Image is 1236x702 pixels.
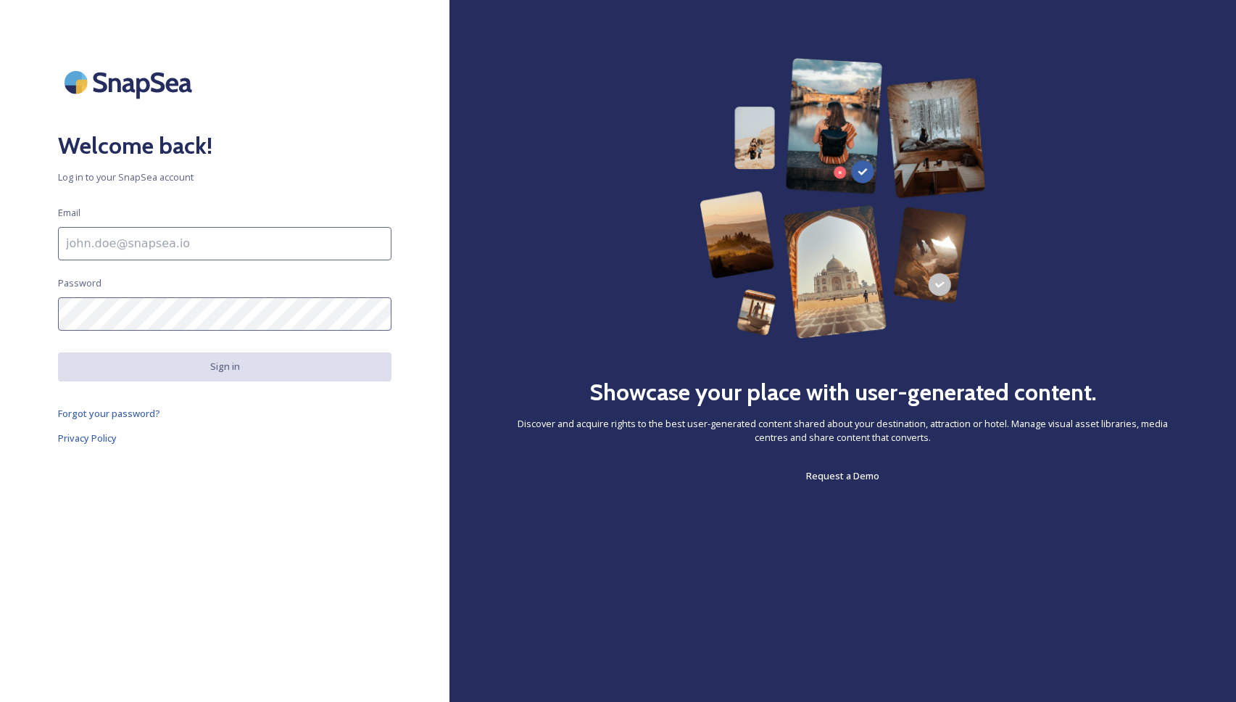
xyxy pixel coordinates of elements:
[58,170,391,184] span: Log in to your SnapSea account
[58,206,80,220] span: Email
[58,276,101,290] span: Password
[58,128,391,163] h2: Welcome back!
[58,352,391,381] button: Sign in
[507,417,1178,445] span: Discover and acquire rights to the best user-generated content shared about your destination, att...
[58,58,203,107] img: SnapSea Logo
[806,469,879,482] span: Request a Demo
[58,407,160,420] span: Forgot your password?
[589,375,1097,410] h2: Showcase your place with user-generated content.
[58,405,391,422] a: Forgot your password?
[58,227,391,260] input: john.doe@snapsea.io
[700,58,986,339] img: 63b42ca75bacad526042e722_Group%20154-p-800.png
[58,431,117,445] span: Privacy Policy
[806,467,879,484] a: Request a Demo
[58,429,391,447] a: Privacy Policy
